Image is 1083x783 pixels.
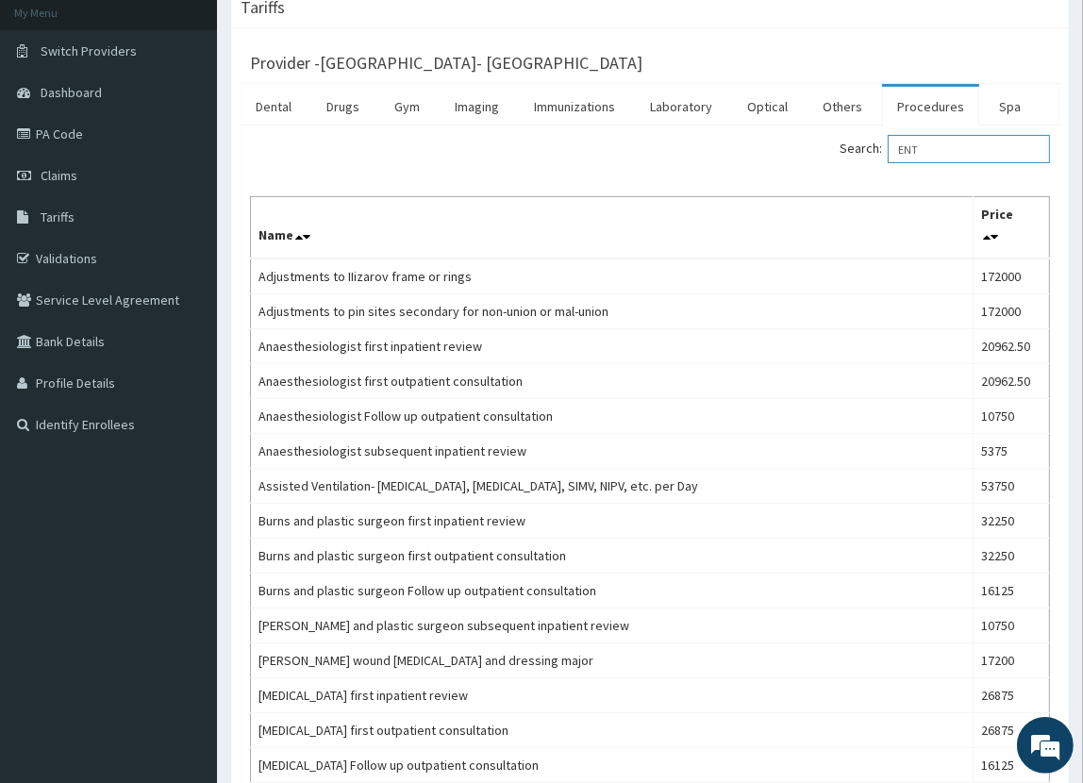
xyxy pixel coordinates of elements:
a: Procedures [882,87,979,126]
td: 10750 [974,608,1050,643]
img: d_794563401_company_1708531726252_794563401 [35,94,76,142]
td: 5375 [974,434,1050,469]
a: Others [808,87,877,126]
td: Adjustments to pin sites secondary for non-union or mal-union [251,294,974,329]
td: Anaesthesiologist first outpatient consultation [251,364,974,399]
td: [MEDICAL_DATA] first outpatient consultation [251,713,974,748]
span: Claims [41,167,77,184]
td: 20962.50 [974,329,1050,364]
a: Imaging [440,87,514,126]
a: Laboratory [635,87,727,126]
td: [MEDICAL_DATA] Follow up outpatient consultation [251,748,974,783]
td: 32250 [974,504,1050,539]
td: 17200 [974,643,1050,678]
div: Minimize live chat window [309,9,355,55]
td: 16125 [974,748,1050,783]
span: Dashboard [41,84,102,101]
th: Price [974,197,1050,259]
div: Chat with us now [98,106,317,130]
a: Spa [984,87,1036,126]
a: Drugs [311,87,375,126]
td: 10750 [974,399,1050,434]
span: Switch Providers [41,42,137,59]
td: Anaesthesiologist subsequent inpatient review [251,434,974,469]
td: Assisted Ventilation- [MEDICAL_DATA], [MEDICAL_DATA], SIMV, NIPV, etc. per Day [251,469,974,504]
a: Gym [379,87,435,126]
a: Dental [241,87,307,126]
th: Name [251,197,974,259]
td: 26875 [974,713,1050,748]
td: 16125 [974,574,1050,608]
td: Burns and plastic surgeon Follow up outpatient consultation [251,574,974,608]
span: We're online! [109,238,260,428]
td: [PERSON_NAME] and plastic surgeon subsequent inpatient review [251,608,974,643]
td: 20962.50 [974,364,1050,399]
td: [PERSON_NAME] wound [MEDICAL_DATA] and dressing major [251,643,974,678]
td: Anaesthesiologist first inpatient review [251,329,974,364]
label: Search: [840,135,1050,163]
a: Immunizations [519,87,630,126]
h3: Provider - [GEOGRAPHIC_DATA]- [GEOGRAPHIC_DATA] [250,55,642,72]
td: 53750 [974,469,1050,504]
td: 32250 [974,539,1050,574]
td: 172000 [974,294,1050,329]
td: Adjustments to IIizarov frame or rings [251,258,974,294]
input: Search: [888,135,1050,163]
td: Burns and plastic surgeon first outpatient consultation [251,539,974,574]
textarea: Type your message and hit 'Enter' [9,515,359,581]
td: 172000 [974,258,1050,294]
td: Burns and plastic surgeon first inpatient review [251,504,974,539]
span: Tariffs [41,208,75,225]
td: [MEDICAL_DATA] first inpatient review [251,678,974,713]
a: Optical [732,87,803,126]
td: 26875 [974,678,1050,713]
td: Anaesthesiologist Follow up outpatient consultation [251,399,974,434]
